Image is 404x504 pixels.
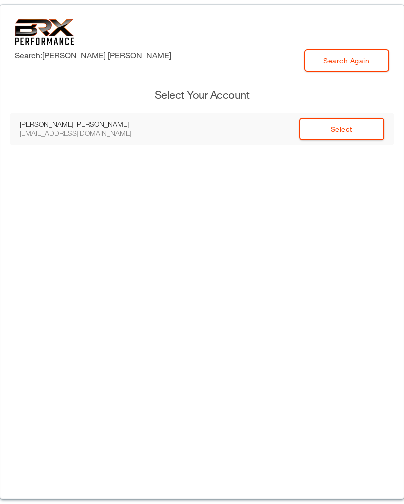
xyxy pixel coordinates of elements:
[299,118,384,140] a: Select
[15,19,74,45] img: 6f7da32581c89ca25d665dc3aae533e4f14fe3ef_original.svg
[20,129,155,138] div: [EMAIL_ADDRESS][DOMAIN_NAME]
[20,120,155,129] div: [PERSON_NAME] [PERSON_NAME]
[10,87,394,103] h3: Select Your Account
[304,49,389,72] a: Search Again
[15,49,171,61] label: Search: [PERSON_NAME] [PERSON_NAME]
